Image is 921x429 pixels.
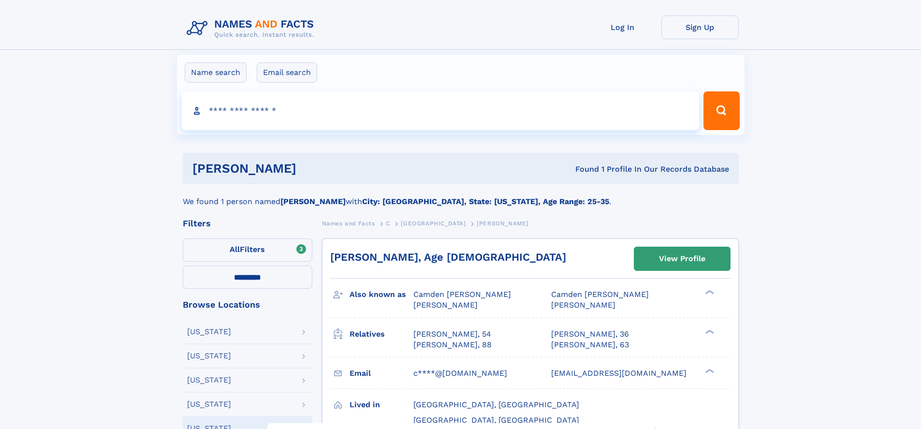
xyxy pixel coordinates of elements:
[362,197,609,206] b: City: [GEOGRAPHIC_DATA], State: [US_STATE], Age Range: 25-35
[413,400,579,409] span: [GEOGRAPHIC_DATA], [GEOGRAPHIC_DATA]
[551,369,687,378] span: [EMAIL_ADDRESS][DOMAIN_NAME]
[413,290,511,299] span: Camden [PERSON_NAME]
[230,245,240,254] span: All
[551,329,629,340] a: [PERSON_NAME], 36
[659,248,705,270] div: View Profile
[551,300,615,310] span: [PERSON_NAME]
[413,340,492,350] a: [PERSON_NAME], 88
[187,328,231,336] div: [US_STATE]
[187,400,231,408] div: [US_STATE]
[413,300,478,310] span: [PERSON_NAME]
[703,328,715,335] div: ❯
[350,397,413,413] h3: Lived in
[322,217,375,229] a: Names and Facts
[183,238,312,262] label: Filters
[187,352,231,360] div: [US_STATE]
[187,376,231,384] div: [US_STATE]
[280,197,346,206] b: [PERSON_NAME]
[661,15,739,39] a: Sign Up
[401,220,466,227] span: [GEOGRAPHIC_DATA]
[192,163,436,175] h1: [PERSON_NAME]
[185,62,247,83] label: Name search
[436,164,729,175] div: Found 1 Profile In Our Records Database
[183,184,739,207] div: We found 1 person named with .
[386,220,390,227] span: C
[703,289,715,296] div: ❯
[182,91,700,130] input: search input
[703,91,739,130] button: Search Button
[584,15,661,39] a: Log In
[401,217,466,229] a: [GEOGRAPHIC_DATA]
[551,340,629,350] a: [PERSON_NAME], 63
[551,290,649,299] span: Camden [PERSON_NAME]
[350,326,413,342] h3: Relatives
[386,217,390,229] a: C
[477,220,528,227] span: [PERSON_NAME]
[413,329,491,340] a: [PERSON_NAME], 54
[183,219,312,228] div: Filters
[350,365,413,382] h3: Email
[413,415,579,425] span: [GEOGRAPHIC_DATA], [GEOGRAPHIC_DATA]
[703,368,715,374] div: ❯
[330,251,566,263] a: [PERSON_NAME], Age [DEMOGRAPHIC_DATA]
[257,62,317,83] label: Email search
[350,286,413,303] h3: Also known as
[634,247,730,270] a: View Profile
[183,15,322,42] img: Logo Names and Facts
[183,300,312,309] div: Browse Locations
